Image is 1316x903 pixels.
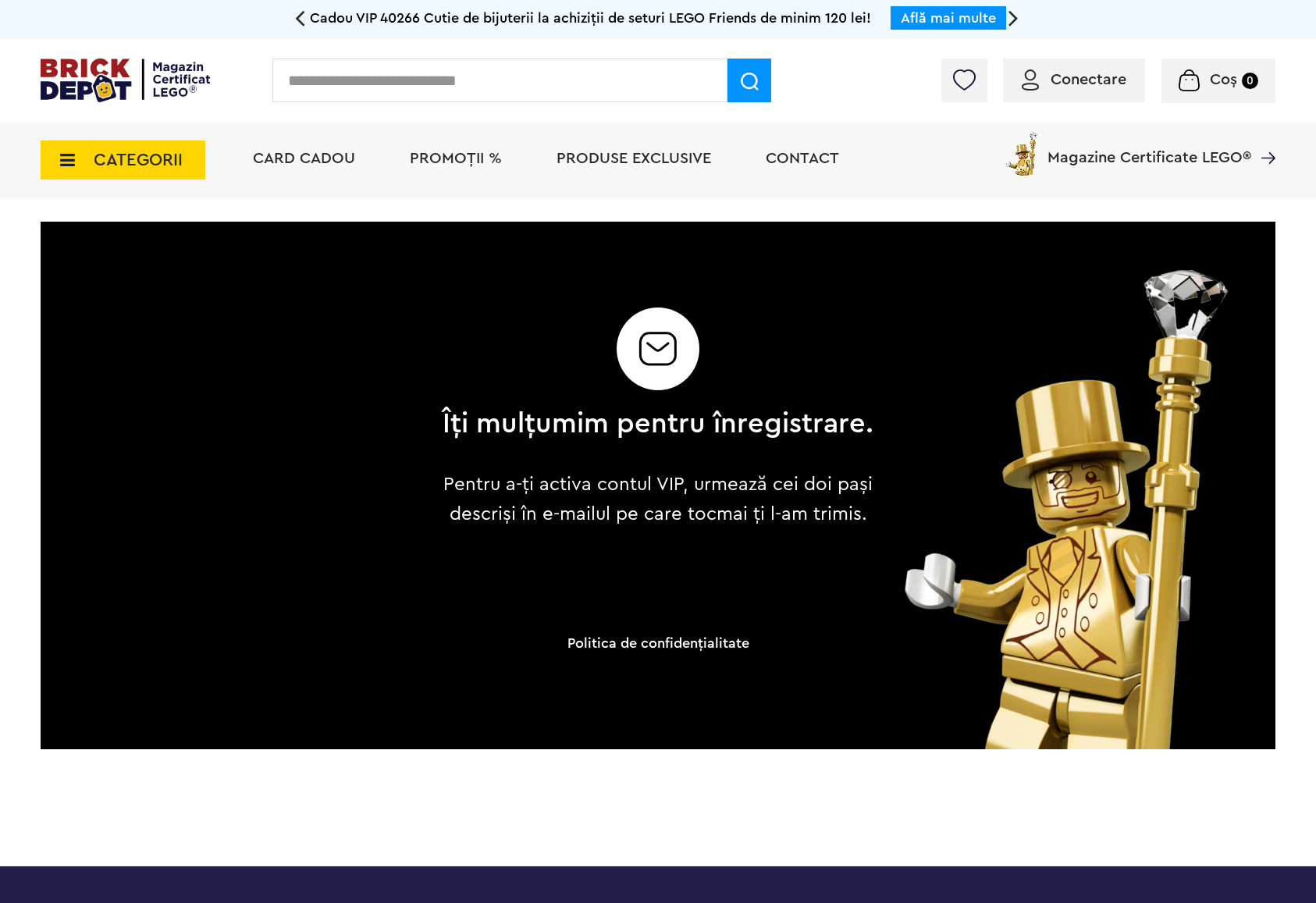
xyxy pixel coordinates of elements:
p: Pentru a-ți activa contul VIP, urmează cei doi pași descriși în e-mailul pe care tocmai ți l-am t... [431,470,886,529]
a: Conectare [1022,72,1126,87]
small: 0 [1242,73,1258,89]
a: Produse exclusive [557,151,711,166]
span: Magazine Certificate LEGO® [1047,130,1251,165]
a: Card Cadou [253,151,355,166]
a: Contact [766,151,839,166]
a: Magazine Certificate LEGO® [1251,130,1275,145]
span: Cadou VIP 40266 Cutie de bijuterii la achiziții de seturi LEGO Friends de minim 120 lei! [310,11,871,25]
a: PROMOȚII % [410,151,502,166]
span: Conectare [1051,72,1126,87]
a: Află mai multe [901,11,996,25]
span: Coș [1210,72,1237,87]
h2: Îți mulțumim pentru înregistrare. [443,409,874,439]
span: CATEGORII [94,151,183,169]
a: Politica de confidenţialitate [567,636,749,650]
